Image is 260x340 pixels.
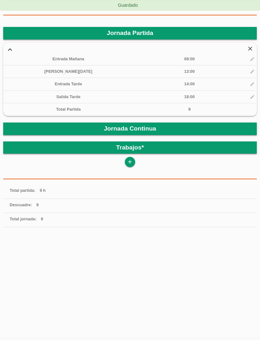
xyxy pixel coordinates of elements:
span: Total partida: [10,188,35,193]
span: Entrada Mañana [53,56,84,61]
span: [PERSON_NAME][DATE] [44,69,92,74]
span: 08:00 [184,56,195,61]
span: 13:00 [184,69,195,74]
span: h [43,188,46,193]
span: 9 [41,217,43,221]
span: Total jornada: [10,217,37,221]
span: Salida Tarde [56,94,80,99]
i: add [127,157,133,167]
header: Jornada Continua [3,123,257,135]
span: 18:00 [184,94,195,99]
span: Entrada Tarde [55,81,82,86]
i: close [245,46,255,52]
span: 9 [36,202,39,207]
span: 9 [40,188,42,193]
header: Trabajos* [3,141,257,154]
i: expand_more [5,45,15,54]
a: add [125,157,135,167]
span: 14:00 [184,81,195,86]
header: Jornada Partida [3,27,257,39]
span: Descuadre: [10,202,32,207]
